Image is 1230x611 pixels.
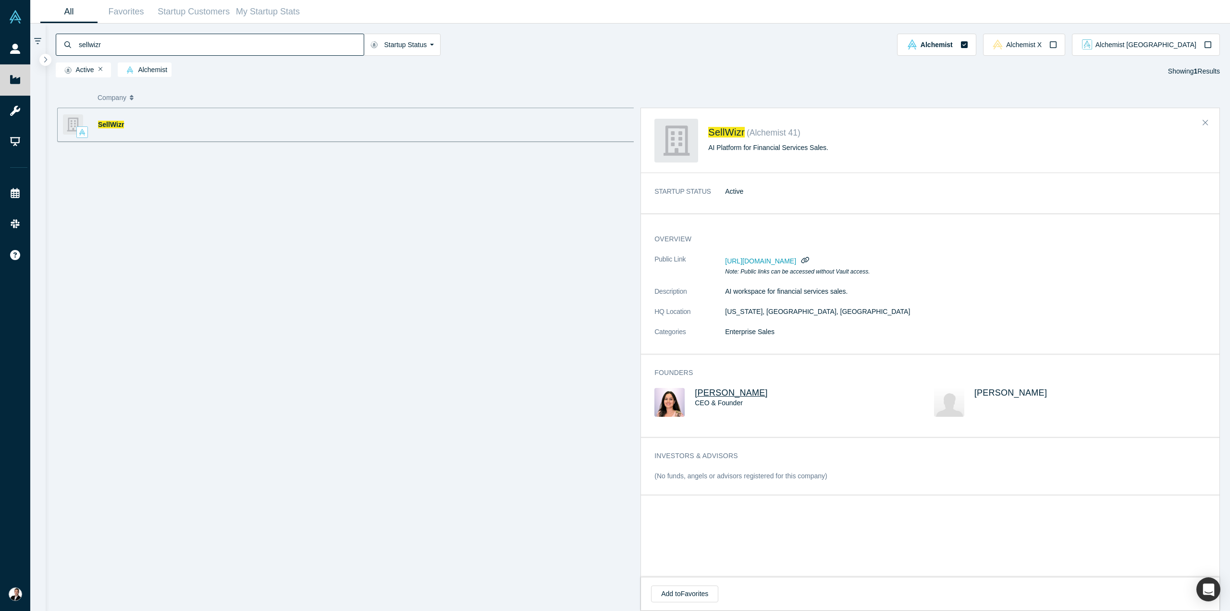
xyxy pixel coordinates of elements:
img: alchemist_aj Vault Logo [1082,39,1092,50]
span: Company [98,87,126,108]
h3: Founders [654,368,1200,378]
span: Public Link [654,254,686,264]
img: alchemist Vault Logo [907,39,917,50]
dt: Description [654,287,725,307]
img: alchemistx Vault Logo [993,39,1003,50]
img: SellWizr's Logo [654,119,698,162]
span: Active [60,66,94,74]
a: My Startup Stats [233,0,303,23]
button: Company [98,87,168,108]
dt: Categories [654,327,725,347]
a: Favorites [98,0,155,23]
img: Anku Chahal's Profile Image [654,388,685,417]
img: SellWizr's Logo [63,114,83,135]
a: SellWizr [708,127,745,137]
small: ( Alchemist 41 ) [747,128,800,137]
img: Startup status [370,41,378,49]
span: Showing Results [1168,67,1220,75]
a: Startup Customers [155,0,233,23]
button: Close [1198,115,1213,131]
button: Startup Status [364,34,441,56]
a: All [40,0,98,23]
img: Alchemist Vault Logo [9,10,22,24]
div: (No funds, angels or advisors registered for this company) [654,471,1213,488]
h3: overview [654,234,1200,244]
a: SellWizr [98,121,124,128]
span: Alchemist [GEOGRAPHIC_DATA] [1095,41,1196,48]
img: Startup status [64,66,72,74]
p: AI workspace for financial services sales. [725,287,1213,297]
dd: Active [725,187,1213,197]
span: CEO & Founder [695,399,743,407]
span: Alchemist [122,66,167,74]
button: Add toFavorites [651,586,718,602]
img: alchemist Vault Logo [126,66,134,74]
button: alchemist Vault LogoAlchemist [897,34,976,56]
img: alchemist Vault Logo [79,129,86,136]
img: Jon Ozdoruk's Account [9,587,22,601]
span: Alchemist X [1006,41,1042,48]
input: Search by company name, class, customer, one-liner or category [78,33,364,56]
button: alchemistx Vault LogoAlchemist X [983,34,1065,56]
img: Vivek Sehgal's Profile Image [934,388,964,417]
strong: 1 [1194,67,1198,75]
a: [PERSON_NAME] [695,388,768,398]
em: Note: Public links can be accessed without Vault access. [725,268,870,275]
h3: Investors & Advisors [654,451,1200,461]
button: Remove Filter [98,66,103,73]
a: [PERSON_NAME] [974,388,1047,398]
span: Enterprise Sales [725,328,775,336]
dd: [US_STATE], [GEOGRAPHIC_DATA], [GEOGRAPHIC_DATA] [725,307,1213,317]
div: AI Platform for Financial Services Sales. [708,143,1029,153]
dt: HQ Location [654,307,725,327]
button: alchemist_aj Vault LogoAlchemist [GEOGRAPHIC_DATA] [1072,34,1220,56]
span: [URL][DOMAIN_NAME] [725,257,796,265]
dt: STARTUP STATUS [654,187,725,207]
span: Alchemist [921,41,953,48]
